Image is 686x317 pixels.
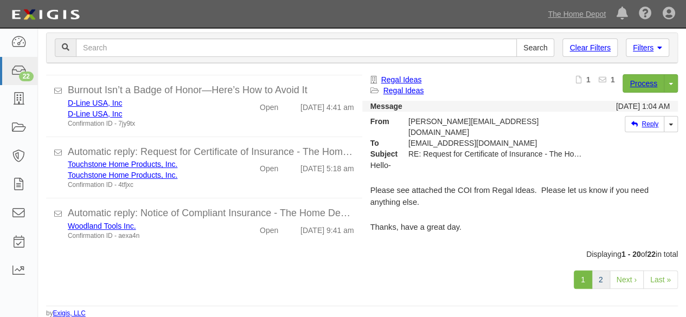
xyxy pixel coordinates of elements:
i: Help Center - Complianz [639,8,652,21]
div: [DATE] 4:41 am [300,98,354,113]
span: Hello- [370,161,391,170]
div: Open [260,159,278,174]
input: Search [516,38,554,57]
div: 22 [19,72,34,81]
div: Displaying of in total [38,249,686,260]
div: [DATE] 5:18 am [300,159,354,174]
div: [DATE] 9:41 am [300,221,354,236]
strong: From [362,116,400,127]
a: Clear Filters [562,38,617,57]
div: Automatic reply: Request for Certificate of Insurance - The Home Depot [68,145,354,159]
div: [DATE] 1:04 AM [616,101,670,112]
a: Regal Ideas [381,75,422,84]
div: Burnout Isn’t a Badge of Honor—Here’s How to Avoid It [68,83,354,98]
a: Woodland Tools Inc. [68,222,136,230]
a: Filters [626,38,669,57]
div: agreement-43vryp@sbainsurance.homedepot.com [400,138,591,148]
a: 2 [592,270,610,289]
span: Thanks, have a great day. [PERSON_NAME] [370,223,461,256]
a: D-Line USA, Inc [68,109,122,118]
div: Open [260,221,278,236]
div: Automatic reply: Notice of Compliant Insurance - The Home Depot [68,206,354,221]
b: 1 - 20 [621,250,641,258]
a: Exigis, LLC [53,309,86,317]
b: 22 [647,250,656,258]
strong: Subject [362,148,400,159]
a: 1 [574,270,592,289]
b: 1 [586,75,591,84]
div: Confirmation ID - 7jy9tx [68,119,228,128]
div: [PERSON_NAME][EMAIL_ADDRESS][DOMAIN_NAME] [400,116,591,138]
a: Touchstone Home Products, Inc. [68,160,177,169]
img: logo-5460c22ac91f19d4615b14bd174203de0afe785f0fc80cf4dbbc73dc1793850b.png [8,5,83,24]
a: The Home Depot [542,3,611,25]
a: Touchstone Home Products, Inc. [68,171,177,179]
b: 1 [611,75,615,84]
div: Confirmation ID - aexa4n [68,231,228,241]
a: Process [623,74,664,93]
div: Open [260,98,278,113]
div: RE: Request for Certificate of Insurance - The Home Depot [400,148,591,159]
div: Confirmation ID - 4tfjxc [68,180,228,190]
input: Search [76,38,517,57]
strong: To [362,138,400,148]
a: Reply [625,116,664,132]
span: Please see attached the COI from Regal Ideas. Please let us know if you need anything else. [370,186,649,207]
a: Regal Ideas [383,86,424,95]
strong: Message [370,102,402,111]
a: D-Line USA, Inc [68,99,122,107]
a: Next › [610,270,644,289]
a: Last » [643,270,678,289]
